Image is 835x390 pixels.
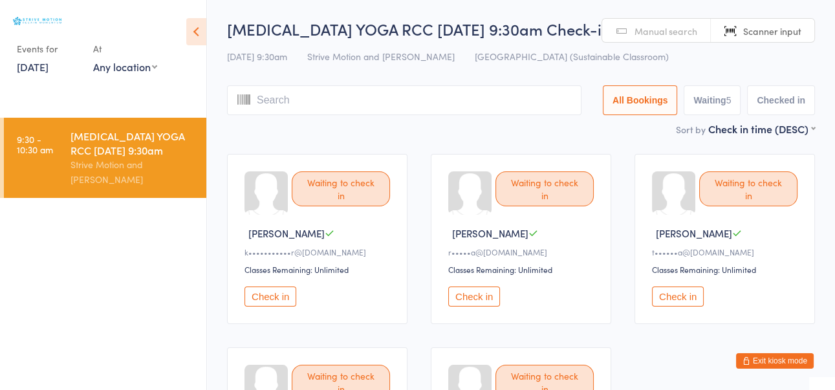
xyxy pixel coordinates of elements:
span: Scanner input [743,25,801,38]
div: Strive Motion and [PERSON_NAME] [70,157,195,187]
div: Classes Remaining: Unlimited [652,264,801,275]
span: [PERSON_NAME] [656,226,732,240]
div: Waiting to check in [495,171,594,206]
span: Strive Motion and [PERSON_NAME] [307,50,455,63]
span: Manual search [634,25,697,38]
button: Exit kiosk mode [736,353,814,369]
a: 9:30 -10:30 am[MEDICAL_DATA] YOGA RCC [DATE] 9:30amStrive Motion and [PERSON_NAME] [4,118,206,198]
div: Check in time (DESC) [708,122,815,136]
div: At [93,38,157,60]
button: Checked in [747,85,815,115]
button: Waiting5 [684,85,741,115]
label: Sort by [676,123,706,136]
div: k•••••••••••r@[DOMAIN_NAME] [244,246,394,257]
div: Events for [17,38,80,60]
button: Check in [652,287,704,307]
span: [PERSON_NAME] [452,226,528,240]
span: [DATE] 9:30am [227,50,287,63]
div: Any location [93,60,157,74]
div: r•••••a@[DOMAIN_NAME] [448,246,598,257]
h2: [MEDICAL_DATA] YOGA RCC [DATE] 9:30am Check-in [227,18,815,39]
input: Search [227,85,581,115]
div: Classes Remaining: Unlimited [244,264,394,275]
button: All Bookings [603,85,678,115]
div: 5 [726,95,732,105]
button: Check in [244,287,296,307]
img: Strive Motion [13,17,61,25]
div: t••••••a@[DOMAIN_NAME] [652,246,801,257]
div: Classes Remaining: Unlimited [448,264,598,275]
div: Waiting to check in [292,171,390,206]
button: Check in [448,287,500,307]
div: [MEDICAL_DATA] YOGA RCC [DATE] 9:30am [70,129,195,157]
a: [DATE] [17,60,49,74]
div: Waiting to check in [699,171,797,206]
span: [GEOGRAPHIC_DATA] (Sustainable Classroom) [475,50,669,63]
span: [PERSON_NAME] [248,226,325,240]
time: 9:30 - 10:30 am [17,134,53,155]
